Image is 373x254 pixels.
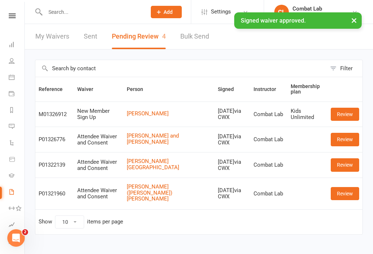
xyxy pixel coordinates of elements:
[234,12,362,29] div: Signed waiver approved.
[292,12,322,19] div: Combat Lab
[127,184,211,202] a: [PERSON_NAME] ([PERSON_NAME]) [PERSON_NAME]
[218,134,247,146] div: [DATE] via CWX
[87,219,123,225] div: items per page
[39,136,71,143] div: P01326776
[127,158,211,170] a: [PERSON_NAME][GEOGRAPHIC_DATA]
[77,159,120,171] div: Attendee Waiver and Consent
[331,133,359,146] a: Review
[287,77,327,102] th: Membership plan
[254,86,284,92] span: Instructor
[127,111,211,117] a: [PERSON_NAME]
[39,162,71,168] div: P01322139
[218,85,242,94] button: Signed
[9,37,25,53] a: Dashboard
[9,86,25,103] a: Payments
[39,85,71,94] button: Reference
[211,4,231,20] span: Settings
[254,136,284,143] div: Combat Lab
[112,24,166,49] button: Pending Review4
[9,217,25,234] a: Assessments
[77,108,120,120] div: New Member Sign Up
[331,108,359,121] a: Review
[218,86,242,92] span: Signed
[254,111,284,118] div: Combat Lab
[348,12,361,28] button: ×
[162,32,166,40] span: 4
[254,162,284,168] div: Combat Lab
[39,111,71,118] div: M01326912
[127,85,151,94] button: Person
[9,152,25,168] a: Product Sales
[35,24,69,49] a: My Waivers
[39,86,71,92] span: Reference
[35,60,326,77] input: Search by contact
[218,108,247,120] div: [DATE] via CWX
[39,215,123,229] div: Show
[340,64,353,73] div: Filter
[151,6,182,18] button: Add
[127,86,151,92] span: Person
[331,187,359,200] a: Review
[292,5,322,12] div: Combat Lab
[43,7,141,17] input: Search...
[7,229,25,247] iframe: Intercom live chat
[180,24,209,49] a: Bulk Send
[77,187,120,199] div: Attendee Waiver and Consent
[291,108,324,120] div: Kids Unlimited
[9,70,25,86] a: Calendar
[218,187,247,199] div: [DATE] via CWX
[274,5,289,19] div: CL
[77,85,101,94] button: Waiver
[331,158,359,171] a: Review
[22,229,28,235] span: 2
[218,159,247,171] div: [DATE] via CWX
[254,191,284,197] div: Combat Lab
[77,134,120,146] div: Attendee Waiver and Consent
[39,191,71,197] div: P01321960
[127,133,211,145] a: [PERSON_NAME] and [PERSON_NAME]
[326,60,362,77] button: Filter
[9,53,25,70] a: People
[84,24,97,49] a: Sent
[9,103,25,119] a: Reports
[164,9,173,15] span: Add
[254,85,284,94] button: Instructor
[77,86,101,92] span: Waiver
